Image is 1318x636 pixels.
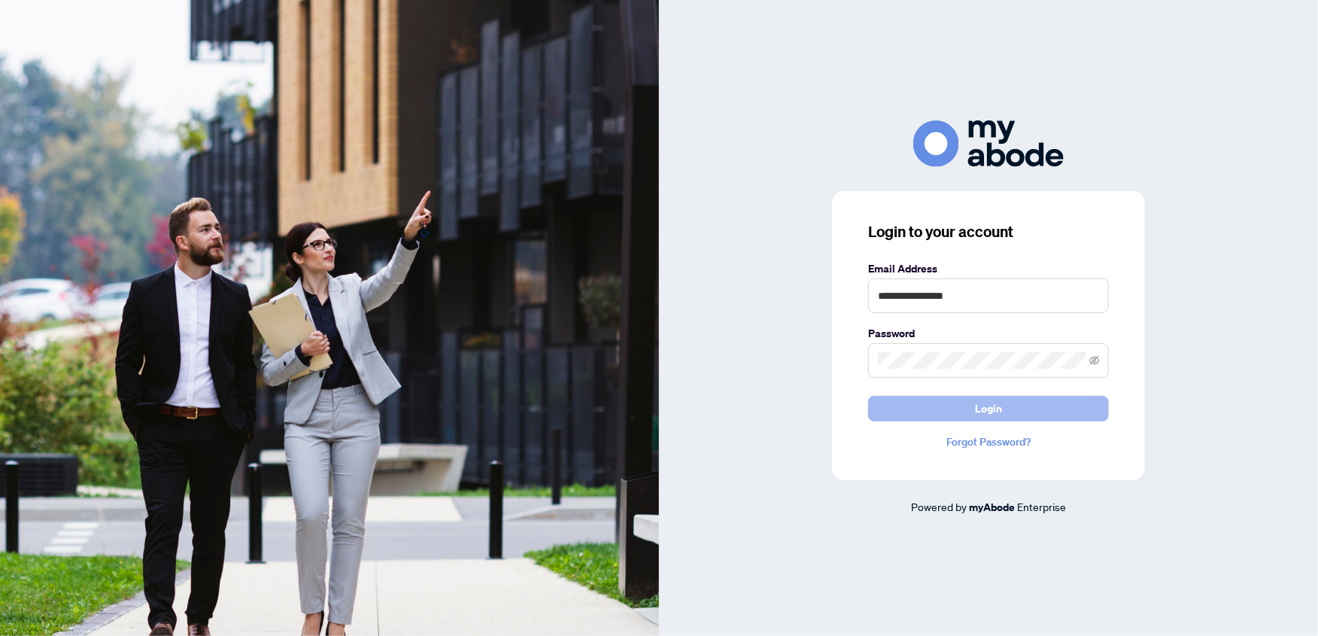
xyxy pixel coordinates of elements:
[911,500,967,513] span: Powered by
[1017,500,1066,513] span: Enterprise
[868,260,1109,277] label: Email Address
[969,499,1015,516] a: myAbode
[975,397,1002,421] span: Login
[1089,355,1100,366] span: eye-invisible
[868,221,1109,242] h3: Login to your account
[868,325,1109,342] label: Password
[868,434,1109,450] a: Forgot Password?
[868,396,1109,421] button: Login
[913,120,1064,166] img: ma-logo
